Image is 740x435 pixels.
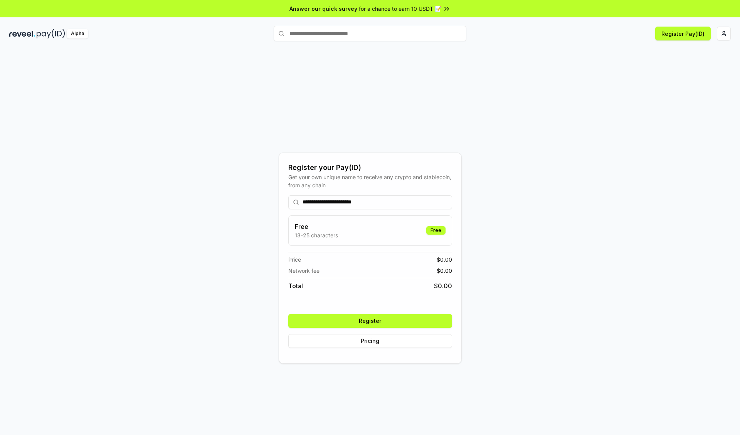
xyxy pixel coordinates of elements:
[288,281,303,291] span: Total
[359,5,441,13] span: for a chance to earn 10 USDT 📝
[288,173,452,189] div: Get your own unique name to receive any crypto and stablecoin, from any chain
[437,255,452,264] span: $ 0.00
[434,281,452,291] span: $ 0.00
[67,29,88,39] div: Alpha
[289,5,357,13] span: Answer our quick survey
[288,334,452,348] button: Pricing
[9,29,35,39] img: reveel_dark
[37,29,65,39] img: pay_id
[437,267,452,275] span: $ 0.00
[288,255,301,264] span: Price
[295,231,338,239] p: 13-25 characters
[288,267,320,275] span: Network fee
[655,27,711,40] button: Register Pay(ID)
[426,226,446,235] div: Free
[288,162,452,173] div: Register your Pay(ID)
[295,222,338,231] h3: Free
[288,314,452,328] button: Register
